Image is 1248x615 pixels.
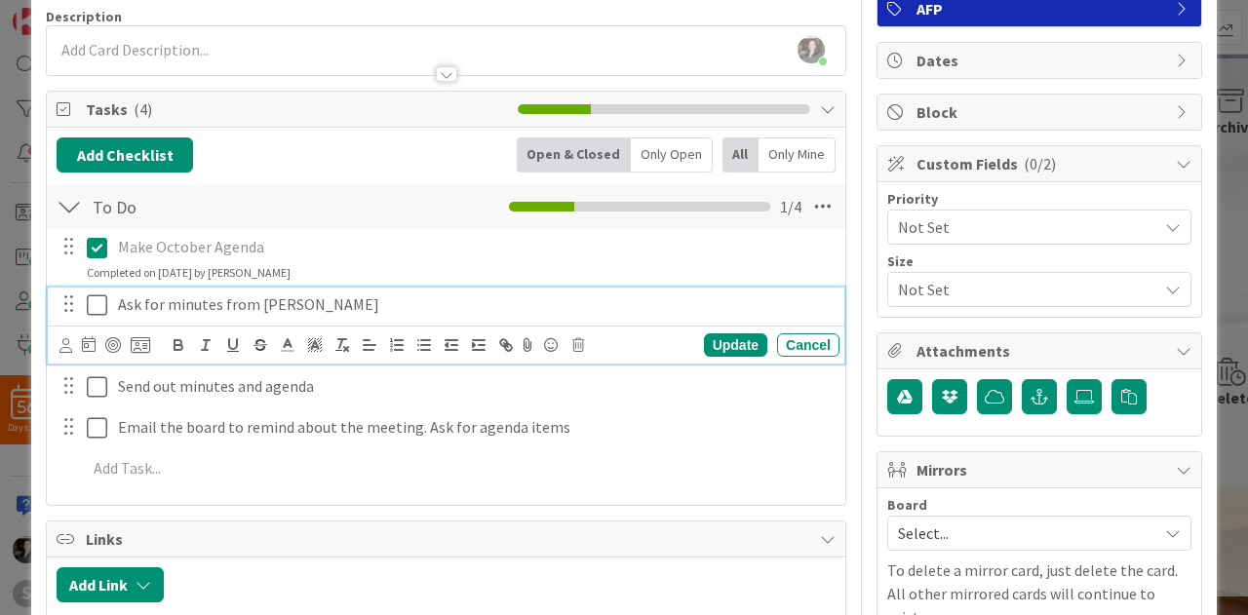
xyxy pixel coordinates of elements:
[118,416,832,439] p: Email the board to remind about the meeting. Ask for agenda items
[887,254,1191,268] div: Size
[118,375,832,398] p: Send out minutes and agenda
[916,339,1166,363] span: Attachments
[898,276,1148,303] span: Not Set
[86,189,410,224] input: Add Checklist...
[86,97,508,121] span: Tasks
[898,213,1148,241] span: Not Set
[798,36,825,63] img: BGH1ssjguSm4LHZnYplLir4jDoFyc3Zk.jpg
[777,333,839,357] div: Cancel
[916,152,1166,175] span: Custom Fields
[898,519,1148,547] span: Select...
[86,527,810,551] span: Links
[916,49,1166,72] span: Dates
[704,333,767,357] div: Update
[57,137,193,173] button: Add Checklist
[118,236,832,258] p: Make October Agenda
[57,567,164,602] button: Add Link
[1024,154,1056,173] span: ( 0/2 )
[118,293,832,316] p: Ask for minutes from [PERSON_NAME]
[887,498,927,512] span: Board
[722,137,759,173] div: All
[759,137,836,173] div: Only Mine
[87,264,291,282] div: Completed on [DATE] by [PERSON_NAME]
[916,458,1166,481] span: Mirrors
[780,195,801,218] span: 1 / 4
[631,137,713,173] div: Only Open
[517,137,631,173] div: Open & Closed
[887,192,1191,206] div: Priority
[46,8,122,25] span: Description
[134,99,152,119] span: ( 4 )
[916,100,1166,124] span: Block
